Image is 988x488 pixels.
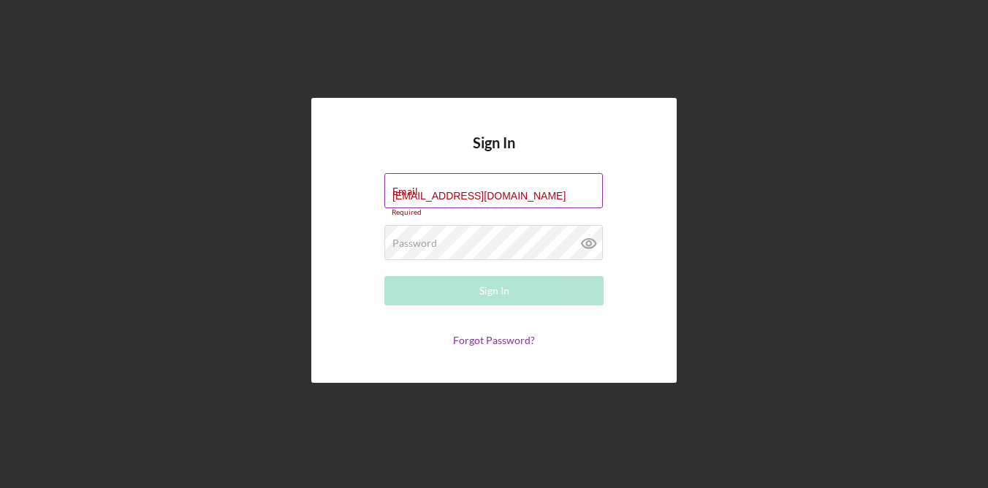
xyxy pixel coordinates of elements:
button: Sign In [384,276,604,305]
label: Password [392,237,437,249]
div: Required [384,208,604,217]
a: Forgot Password? [453,334,535,346]
h4: Sign In [473,134,515,173]
div: Sign In [479,276,509,305]
label: Email [392,186,418,197]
